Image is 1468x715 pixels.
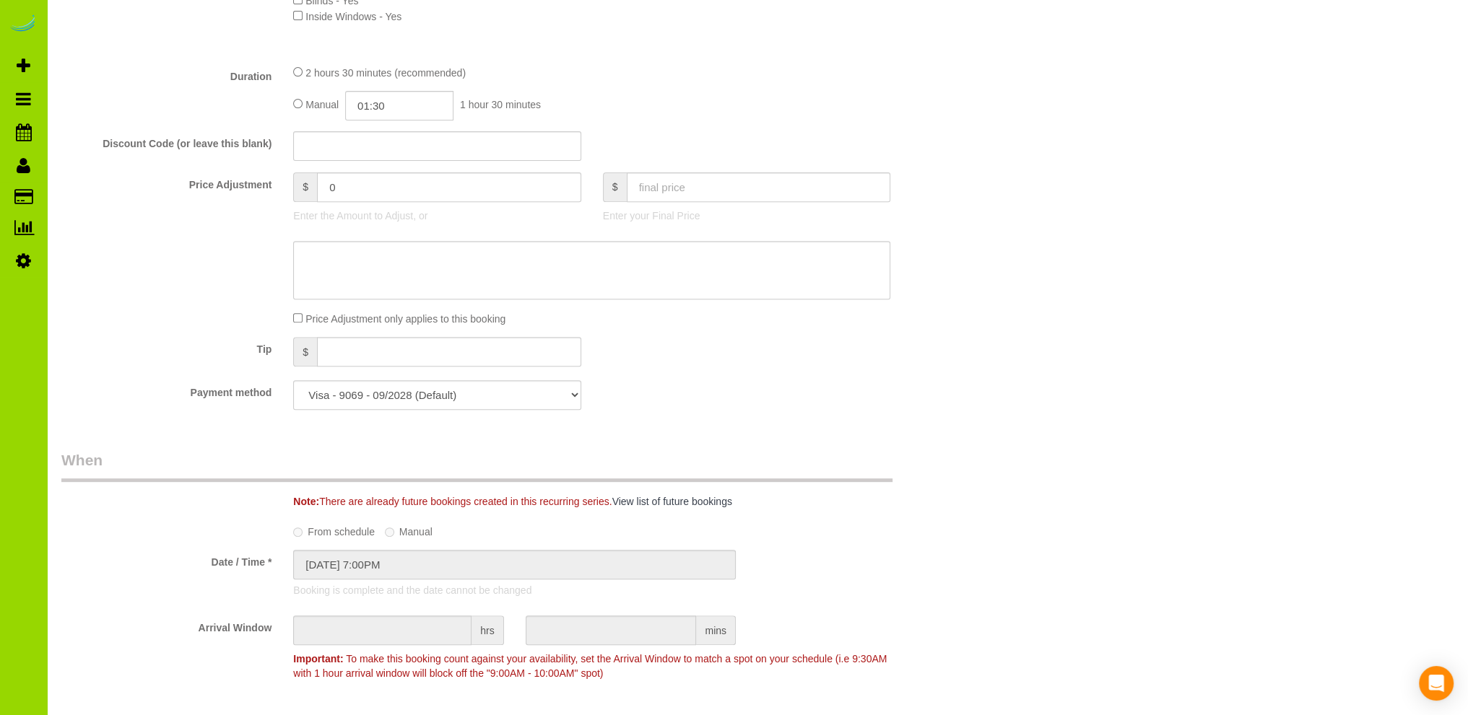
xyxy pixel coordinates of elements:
img: Automaid Logo [9,14,38,35]
label: Manual [385,519,433,539]
input: final price [627,172,891,202]
label: Tip [51,337,282,356]
label: Arrival Window [51,615,282,635]
a: View list of future bookings [612,496,732,507]
p: Enter the Amount to Adjust, or [293,209,581,223]
p: Enter your Final Price [603,209,890,223]
span: 1 hour 30 minutes [460,99,541,110]
span: Price Adjustment only applies to this booking [305,313,505,325]
input: Manual [385,527,394,537]
legend: When [61,449,892,482]
span: To make this booking count against your availability, set the Arrival Window to match a spot on y... [293,653,887,679]
div: Open Intercom Messenger [1419,666,1454,701]
p: Booking is complete and the date cannot be changed [293,583,890,597]
span: hrs [472,615,503,645]
strong: Important: [293,653,343,664]
span: $ [603,172,627,202]
strong: Note: [293,496,319,507]
label: Duration [51,64,282,84]
label: Date / Time * [51,550,282,569]
span: mins [696,615,736,645]
span: Inside Windows - Yes [305,11,401,22]
input: MM/DD/YYYY HH:MM [293,550,736,579]
span: Manual [305,99,339,110]
label: Discount Code (or leave this blank) [51,131,282,151]
label: Price Adjustment [51,172,282,192]
label: Payment method [51,380,282,400]
div: There are already future bookings created in this recurring series. [282,494,978,509]
label: From schedule [293,519,375,539]
input: From schedule [293,527,303,537]
span: 2 hours 30 minutes (recommended) [305,67,466,79]
span: $ [293,337,317,367]
span: $ [293,172,317,202]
